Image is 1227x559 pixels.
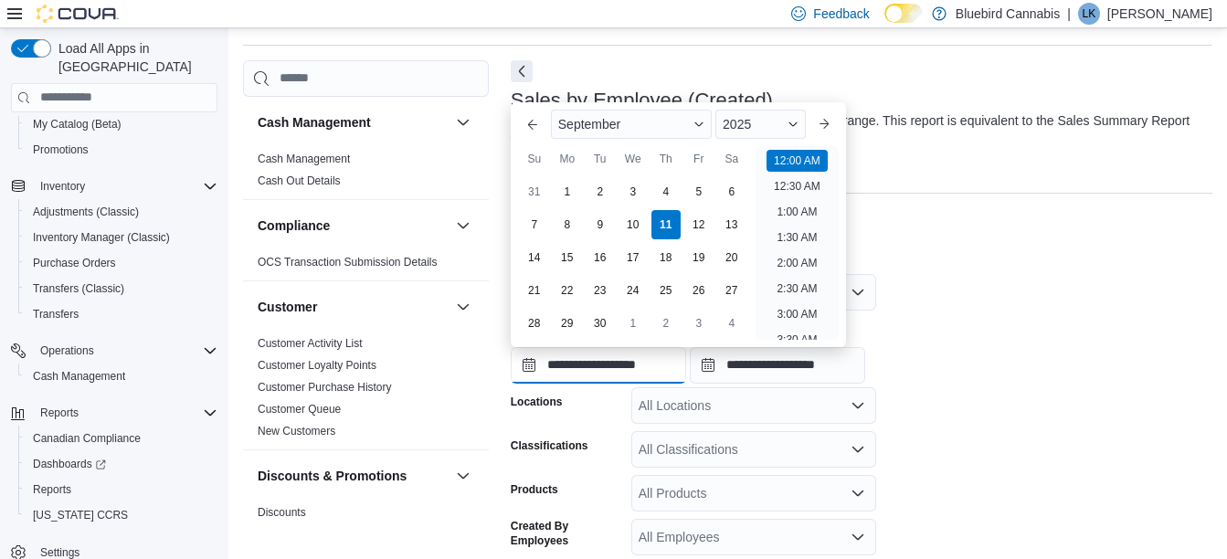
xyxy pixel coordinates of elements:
[18,111,225,137] button: My Catalog (Beta)
[851,486,865,501] button: Open list of options
[243,148,489,199] div: Cash Management
[717,276,746,305] div: day-27
[33,230,170,245] span: Inventory Manager (Classic)
[518,110,547,139] button: Previous Month
[26,479,217,501] span: Reports
[520,177,549,206] div: day-31
[756,146,839,340] ul: Time
[258,424,335,438] span: New Customers
[553,210,582,239] div: day-8
[18,426,225,451] button: Canadian Compliance
[717,309,746,338] div: day-4
[258,467,449,485] button: Discounts & Promotions
[511,519,624,548] label: Created By Employees
[553,243,582,272] div: day-15
[717,144,746,174] div: Sa
[684,144,714,174] div: Fr
[33,431,141,446] span: Canadian Compliance
[715,110,806,139] div: Button. Open the year selector. 2025 is currently selected.
[26,139,217,161] span: Promotions
[651,243,681,272] div: day-18
[651,309,681,338] div: day-2
[26,453,217,475] span: Dashboards
[26,278,217,300] span: Transfers (Classic)
[553,309,582,338] div: day-29
[553,177,582,206] div: day-1
[684,177,714,206] div: day-5
[651,177,681,206] div: day-4
[258,381,392,394] a: Customer Purchase History
[511,482,558,497] label: Products
[452,215,474,237] button: Compliance
[33,117,122,132] span: My Catalog (Beta)
[956,3,1060,25] p: Bluebird Cannabis
[452,111,474,133] button: Cash Management
[769,201,824,223] li: 1:00 AM
[258,174,341,187] a: Cash Out Details
[40,406,79,420] span: Reports
[258,402,341,417] span: Customer Queue
[258,174,341,188] span: Cash Out Details
[619,309,648,338] div: day-1
[551,110,712,139] div: Button. Open the month selector. September is currently selected.
[851,398,865,413] button: Open list of options
[258,380,392,395] span: Customer Purchase History
[586,210,615,239] div: day-9
[717,177,746,206] div: day-6
[258,113,449,132] button: Cash Management
[1107,3,1212,25] p: [PERSON_NAME]
[258,216,330,235] h3: Compliance
[18,364,225,389] button: Cash Management
[690,347,865,384] input: Press the down key to open a popover containing a calendar.
[258,216,449,235] button: Compliance
[684,210,714,239] div: day-12
[769,252,824,274] li: 2:00 AM
[809,110,839,139] button: Next month
[18,451,225,477] a: Dashboards
[511,60,533,82] button: Next
[33,402,86,424] button: Reports
[586,276,615,305] div: day-23
[18,250,225,276] button: Purchase Orders
[33,457,106,471] span: Dashboards
[586,243,615,272] div: day-16
[18,301,225,327] button: Transfers
[452,465,474,487] button: Discounts & Promotions
[684,276,714,305] div: day-26
[518,175,748,340] div: September, 2025
[1078,3,1100,25] div: Luma Khoury
[258,256,438,269] a: OCS Transaction Submission Details
[520,309,549,338] div: day-28
[26,227,217,248] span: Inventory Manager (Classic)
[511,90,773,111] h3: Sales by Employee (Created)
[33,508,128,522] span: [US_STATE] CCRS
[769,329,824,351] li: 3:30 AM
[717,210,746,239] div: day-13
[33,482,71,497] span: Reports
[33,205,139,219] span: Adjustments (Classic)
[619,276,648,305] div: day-24
[33,142,89,157] span: Promotions
[258,425,335,438] a: New Customers
[26,252,123,274] a: Purchase Orders
[26,504,217,526] span: Washington CCRS
[26,479,79,501] a: Reports
[26,504,135,526] a: [US_STATE] CCRS
[258,403,341,416] a: Customer Queue
[33,307,79,322] span: Transfers
[520,144,549,174] div: Su
[851,530,865,544] button: Open list of options
[18,225,225,250] button: Inventory Manager (Classic)
[26,201,217,223] span: Adjustments (Classic)
[769,227,824,248] li: 1:30 AM
[33,175,217,197] span: Inventory
[18,276,225,301] button: Transfers (Classic)
[33,340,101,362] button: Operations
[651,276,681,305] div: day-25
[26,303,217,325] span: Transfers
[619,144,648,174] div: We
[33,256,116,270] span: Purchase Orders
[4,338,225,364] button: Operations
[26,139,96,161] a: Promotions
[767,150,828,172] li: 12:00 AM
